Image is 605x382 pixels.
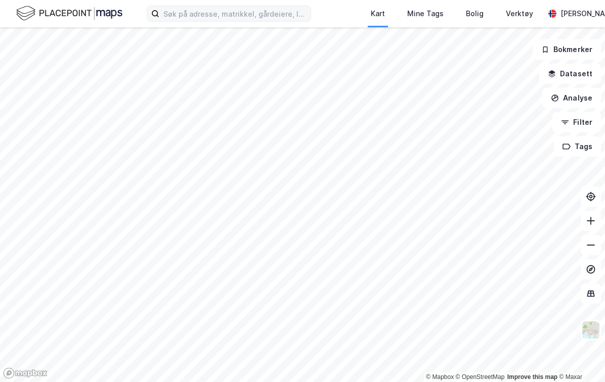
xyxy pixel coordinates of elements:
[507,373,557,380] a: Improve this map
[466,8,484,20] div: Bolig
[554,136,601,157] button: Tags
[159,6,311,21] input: Søk på adresse, matrikkel, gårdeiere, leietakere eller personer
[554,333,605,382] iframe: Chat Widget
[539,64,601,84] button: Datasett
[581,320,600,340] img: Z
[456,373,505,380] a: OpenStreetMap
[552,112,601,132] button: Filter
[407,8,444,20] div: Mine Tags
[542,88,601,108] button: Analyse
[371,8,385,20] div: Kart
[426,373,454,380] a: Mapbox
[16,5,122,22] img: logo.f888ab2527a4732fd821a326f86c7f29.svg
[533,39,601,60] button: Bokmerker
[3,367,48,379] a: Mapbox homepage
[554,333,605,382] div: Kontrollprogram for chat
[506,8,533,20] div: Verktøy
